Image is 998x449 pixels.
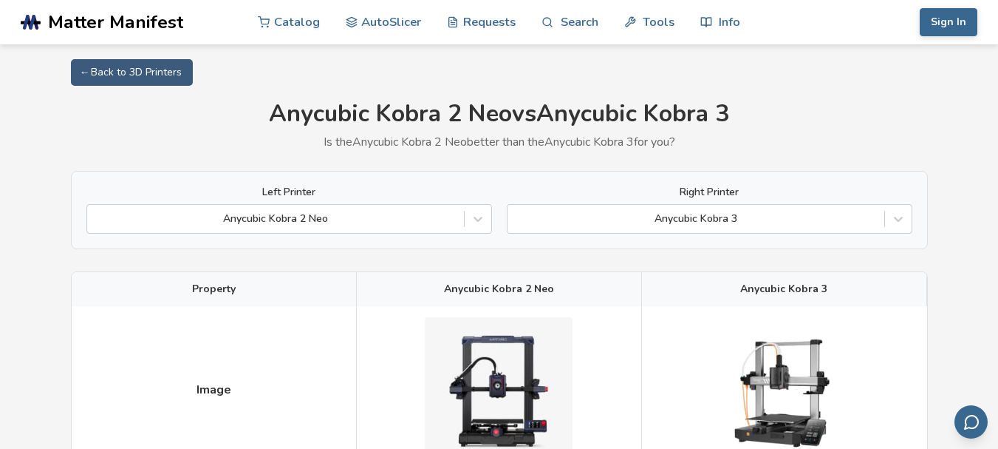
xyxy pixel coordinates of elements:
[71,135,928,149] p: Is the Anycubic Kobra 2 Neo better than the Anycubic Kobra 3 for you?
[95,213,98,225] input: Anycubic Kobra 2 Neo
[740,283,827,295] span: Anycubic Kobra 3
[86,186,492,198] label: Left Printer
[192,283,236,295] span: Property
[954,405,988,439] button: Send feedback via email
[444,283,554,295] span: Anycubic Kobra 2 Neo
[515,213,518,225] input: Anycubic Kobra 3
[196,383,231,396] span: Image
[71,59,193,86] a: ← Back to 3D Printers
[48,12,183,33] span: Matter Manifest
[71,101,928,128] h1: Anycubic Kobra 2 Neo vs Anycubic Kobra 3
[507,186,912,198] label: Right Printer
[920,8,977,36] button: Sign In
